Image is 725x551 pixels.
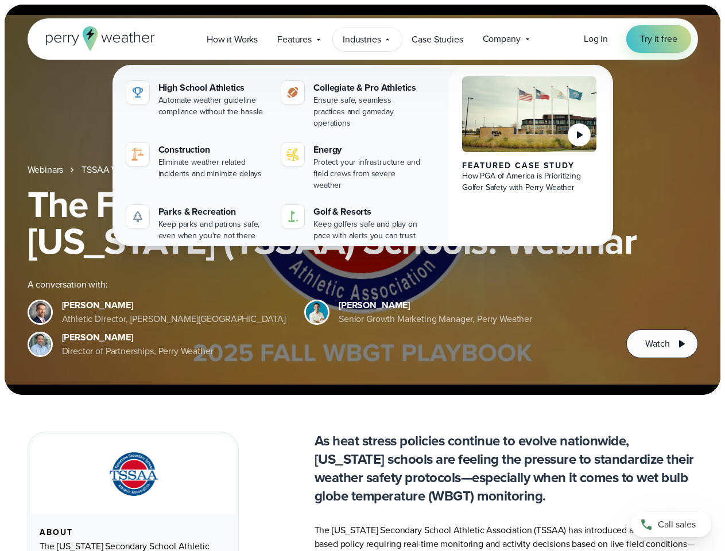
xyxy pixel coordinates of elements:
h1: The Fall WBGT Playbook for [US_STATE] (TSSAA) Schools: Webinar [28,186,698,259]
div: Senior Growth Marketing Manager, Perry Weather [339,312,532,326]
div: How PGA of America is Prioritizing Golfer Safety with Perry Weather [462,170,597,193]
span: How it Works [207,33,258,46]
img: Jeff Wood [29,333,51,355]
div: Energy [313,143,423,157]
div: Parks & Recreation [158,205,268,219]
div: High School Athletics [158,81,268,95]
img: TSSAA-Tennessee-Secondary-School-Athletic-Association.svg [95,448,172,500]
img: Spencer Patton, Perry Weather [306,301,328,323]
img: construction perry weather [131,148,145,161]
a: TSSAA WBGT Fall Playbook [82,163,191,177]
div: Eliminate weather related incidents and minimize delays [158,157,268,180]
div: Keep golfers safe and play on pace with alerts you can trust [313,219,423,242]
span: Try it free [640,32,677,46]
a: Call sales [631,512,711,537]
a: Try it free [626,25,691,53]
img: PGA of America, Frisco Campus [462,76,597,152]
a: Case Studies [402,28,472,51]
a: construction perry weather Construction Eliminate weather related incidents and minimize delays [122,138,273,184]
div: About [40,528,227,537]
a: Energy Protect your infrastructure and field crews from severe weather [277,138,428,196]
img: proathletics-icon@2x-1.svg [286,86,300,99]
span: Company [483,32,521,46]
span: Call sales [658,518,696,531]
p: As heat stress policies continue to evolve nationwide, [US_STATE] schools are feeling the pressur... [315,432,698,505]
img: energy-icon@2x-1.svg [286,148,300,161]
div: Keep parks and patrons safe, even when you're not there [158,219,268,242]
div: [PERSON_NAME] [62,298,286,312]
a: PGA of America, Frisco Campus Featured Case Study How PGA of America is Prioritizing Golfer Safet... [448,67,611,255]
span: Watch [645,337,669,351]
nav: Breadcrumb [28,163,698,177]
div: A conversation with: [28,278,608,292]
div: [PERSON_NAME] [339,298,532,312]
div: Collegiate & Pro Athletics [313,81,423,95]
div: Golf & Resorts [313,205,423,219]
img: parks-icon-grey.svg [131,209,145,223]
span: Industries [343,33,381,46]
a: Log in [584,32,608,46]
img: highschool-icon.svg [131,86,145,99]
a: Collegiate & Pro Athletics Ensure safe, seamless practices and gameday operations [277,76,428,134]
div: Athletic Director, [PERSON_NAME][GEOGRAPHIC_DATA] [62,312,286,326]
a: Parks & Recreation Keep parks and patrons safe, even when you're not there [122,200,273,246]
div: [PERSON_NAME] [62,331,214,344]
div: Protect your infrastructure and field crews from severe weather [313,157,423,191]
div: Automate weather guideline compliance without the hassle [158,95,268,118]
span: Case Studies [412,33,463,46]
span: Features [277,33,312,46]
span: Log in [584,32,608,45]
img: Brian Wyatt [29,301,51,323]
a: High School Athletics Automate weather guideline compliance without the hassle [122,76,273,122]
div: Ensure safe, seamless practices and gameday operations [313,95,423,129]
div: Featured Case Study [462,161,597,170]
div: Director of Partnerships, Perry Weather [62,344,214,358]
a: Webinars [28,163,64,177]
a: Golf & Resorts Keep golfers safe and play on pace with alerts you can trust [277,200,428,246]
img: golf-iconV2.svg [286,209,300,223]
div: Construction [158,143,268,157]
a: How it Works [197,28,267,51]
button: Watch [626,329,697,358]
